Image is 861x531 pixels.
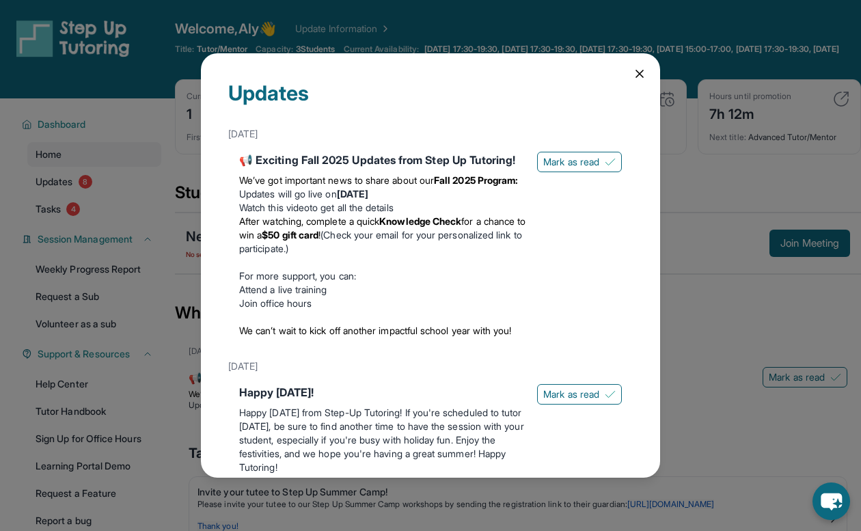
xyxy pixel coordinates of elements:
[337,188,368,200] strong: [DATE]
[239,174,434,186] span: We’ve got important news to share about our
[228,81,633,122] div: Updates
[239,384,526,400] div: Happy [DATE]!
[239,215,379,227] span: After watching, complete a quick
[318,229,320,241] span: !
[543,155,599,169] span: Mark as read
[434,174,518,186] strong: Fall 2025 Program:
[262,229,318,241] strong: $50 gift card
[239,406,526,474] p: Happy [DATE] from Step-Up Tutoring! If you're scheduled to tutor [DATE], be sure to find another ...
[239,297,312,309] a: Join office hours
[239,284,327,295] a: Attend a live training
[239,202,310,213] a: Watch this video
[605,156,616,167] img: Mark as read
[239,215,526,256] li: (Check your email for your personalized link to participate.)
[537,152,622,172] button: Mark as read
[239,325,512,336] span: We can’t wait to kick off another impactful school year with you!
[228,354,633,379] div: [DATE]
[239,201,526,215] li: to get all the details
[605,389,616,400] img: Mark as read
[379,215,461,227] strong: Knowledge Check
[543,387,599,401] span: Mark as read
[228,122,633,146] div: [DATE]
[239,269,526,283] p: For more support, you can:
[537,384,622,405] button: Mark as read
[812,482,850,520] button: chat-button
[239,152,526,168] div: 📢 Exciting Fall 2025 Updates from Step Up Tutoring!
[239,187,526,201] li: Updates will go live on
